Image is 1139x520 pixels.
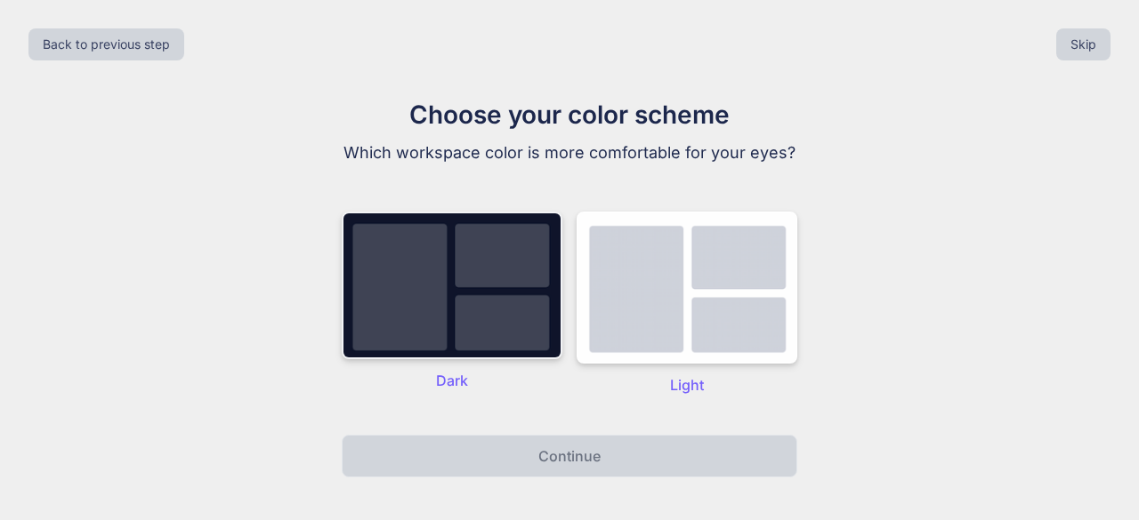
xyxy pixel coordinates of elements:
[271,96,868,133] h1: Choose your color scheme
[342,370,562,391] p: Dark
[28,28,184,60] button: Back to previous step
[577,374,797,396] p: Light
[271,140,868,165] p: Which workspace color is more comfortable for your eyes?
[342,212,562,359] img: dark
[538,445,601,467] p: Continue
[577,212,797,364] img: dark
[342,435,797,477] button: Continue
[1056,28,1111,60] button: Skip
